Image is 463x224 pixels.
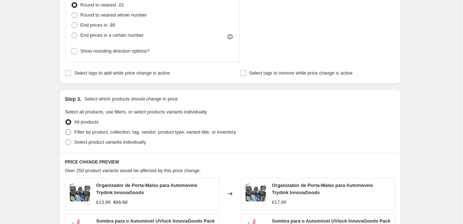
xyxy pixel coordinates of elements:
div: €17.99 [272,199,286,206]
span: Round to nearest whole number [81,12,147,18]
span: End prices in .99 [81,22,115,28]
span: End prices in a certain number [81,32,144,38]
span: Select tags to add while price change is active [74,70,170,76]
h6: PRICE CHANGE PREVIEW [65,159,395,165]
span: Organizador de Porta-Malas para Automóveis Trydink InnovaGoods [96,183,197,195]
strike: €21.32 [113,199,128,206]
img: organizador-de-porta-malas-para-automoveis-trydink-innovagoods-603_80x.webp [245,183,266,205]
div: €13.99 [96,199,111,206]
span: Select all products, use filters, or select products variants individually [65,109,207,115]
span: Round to nearest .01 [81,2,124,8]
span: Select tags to remove while price change is active [249,70,353,76]
span: Organizador de Porta-Malas para Automóveis Trydink InnovaGoods [272,183,373,195]
span: All products [74,119,99,125]
span: Filter by product, collection, tag, vendor, product type, variant title, or inventory [74,129,236,135]
img: organizador-de-porta-malas-para-automoveis-trydink-innovagoods-603_80x.webp [69,183,91,205]
h2: Step 3. [65,95,82,103]
span: Select product variants individually [74,139,146,145]
p: Select which products should change in price [84,95,178,103]
span: Show rounding direction options? [81,48,150,54]
span: Over 250 product variants would be affected by this price change: [65,168,201,173]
